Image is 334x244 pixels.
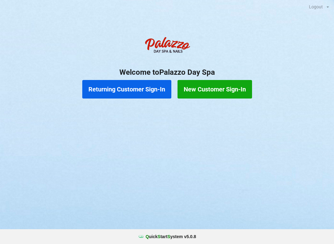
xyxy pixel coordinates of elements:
[167,234,170,239] span: S
[158,234,161,239] span: S
[146,233,196,240] b: uick tart ystem v 5.0.8
[82,80,171,99] button: Returning Customer Sign-In
[142,34,192,58] img: PalazzoDaySpaNails-Logo.png
[178,80,252,99] button: New Customer Sign-In
[309,5,323,9] div: Logout
[138,233,144,240] img: favicon.ico
[146,234,149,239] span: Q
